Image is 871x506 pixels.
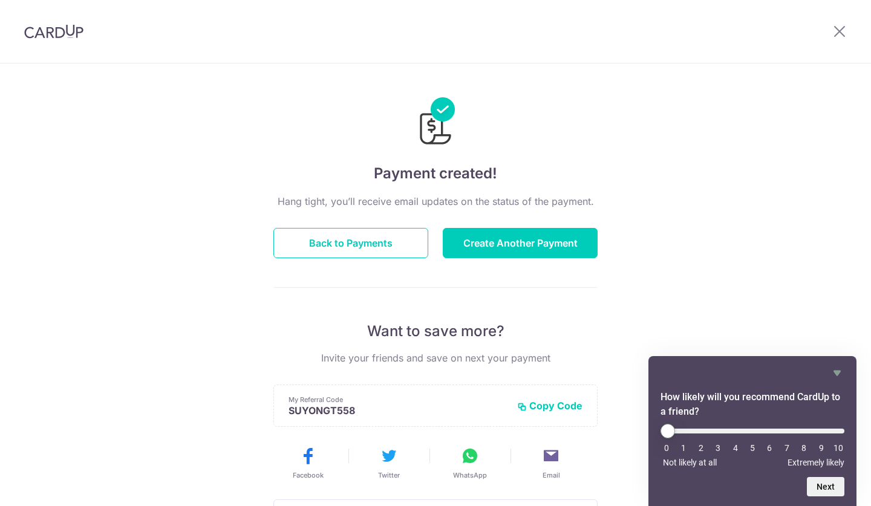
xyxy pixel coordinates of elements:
[661,443,673,453] li: 0
[788,458,844,467] span: Extremely likely
[515,446,587,480] button: Email
[443,228,598,258] button: Create Another Payment
[293,470,324,480] span: Facebook
[763,443,775,453] li: 6
[289,395,507,404] p: My Referral Code
[661,424,844,467] div: How likely will you recommend CardUp to a friend? Select an option from 0 to 10, with 0 being Not...
[815,443,827,453] li: 9
[661,390,844,419] h2: How likely will you recommend CardUp to a friend? Select an option from 0 to 10, with 0 being Not...
[830,366,844,380] button: Hide survey
[416,97,455,148] img: Payments
[543,470,560,480] span: Email
[273,194,598,209] p: Hang tight, you’ll receive email updates on the status of the payment.
[695,443,707,453] li: 2
[663,458,717,467] span: Not likely at all
[273,163,598,184] h4: Payment created!
[453,470,487,480] span: WhatsApp
[273,351,598,365] p: Invite your friends and save on next your payment
[798,443,810,453] li: 8
[378,470,400,480] span: Twitter
[289,404,507,417] p: SUYONGT558
[729,443,742,453] li: 4
[712,443,724,453] li: 3
[517,400,582,412] button: Copy Code
[832,443,844,453] li: 10
[434,446,506,480] button: WhatsApp
[746,443,758,453] li: 5
[272,446,344,480] button: Facebook
[24,24,83,39] img: CardUp
[353,446,425,480] button: Twitter
[677,443,690,453] li: 1
[273,322,598,341] p: Want to save more?
[807,477,844,496] button: Next question
[661,366,844,496] div: How likely will you recommend CardUp to a friend? Select an option from 0 to 10, with 0 being Not...
[273,228,428,258] button: Back to Payments
[781,443,793,453] li: 7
